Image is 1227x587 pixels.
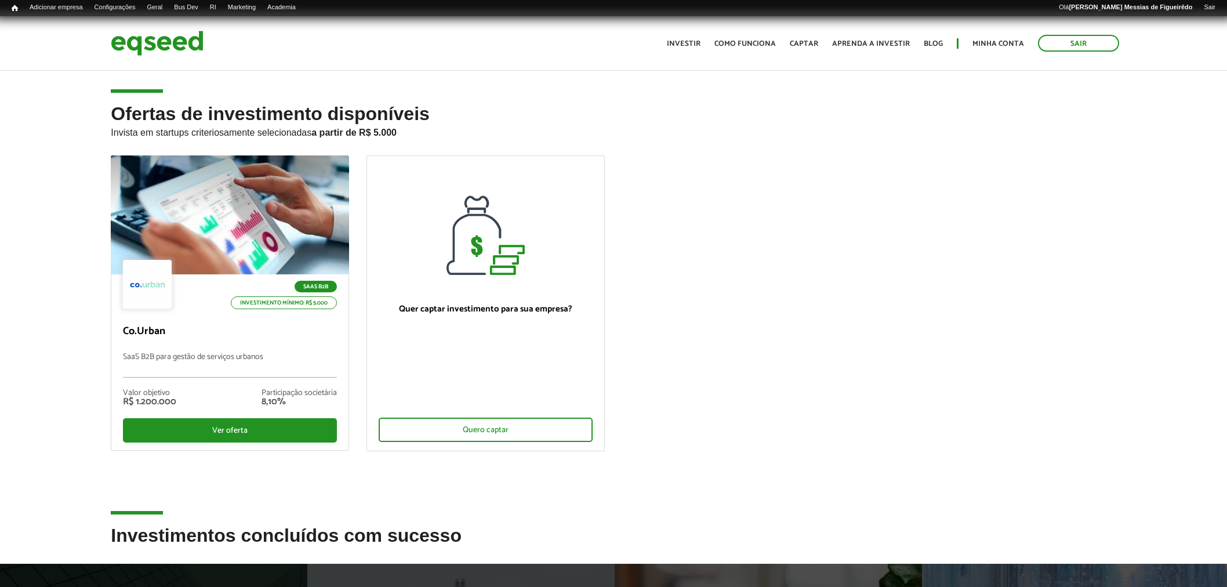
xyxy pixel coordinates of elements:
[714,40,776,48] a: Como funciona
[832,40,910,48] a: Aprenda a investir
[379,304,593,314] p: Quer captar investimento para sua empresa?
[972,40,1024,48] a: Minha conta
[262,389,337,397] div: Participação societária
[168,3,204,12] a: Bus Dev
[12,4,18,12] span: Início
[111,124,1116,138] p: Invista em startups criteriosamente selecionadas
[262,3,302,12] a: Academia
[24,3,89,12] a: Adicionar empresa
[111,28,204,59] img: EqSeed
[1053,3,1198,12] a: Olá[PERSON_NAME] Messias de Figueirêdo
[667,40,700,48] a: Investir
[1038,35,1119,52] a: Sair
[123,325,337,338] p: Co.Urban
[311,128,397,137] strong: a partir de R$ 5.000
[204,3,222,12] a: RI
[111,526,1116,563] h2: Investimentos concluídos com sucesso
[123,418,337,443] div: Ver oferta
[111,104,1116,155] h2: Ofertas de investimento disponíveis
[111,155,349,451] a: SaaS B2B Investimento mínimo: R$ 5.000 Co.Urban SaaS B2B para gestão de serviços urbanos Valor ob...
[1198,3,1221,12] a: Sair
[231,296,337,309] p: Investimento mínimo: R$ 5.000
[262,397,337,407] div: 8,10%
[222,3,262,12] a: Marketing
[6,3,24,14] a: Início
[123,389,176,397] div: Valor objetivo
[790,40,818,48] a: Captar
[379,418,593,442] div: Quero captar
[89,3,141,12] a: Configurações
[123,397,176,407] div: R$ 1.200.000
[295,281,337,292] p: SaaS B2B
[141,3,168,12] a: Geral
[366,155,605,451] a: Quer captar investimento para sua empresa? Quero captar
[924,40,943,48] a: Blog
[123,353,337,378] p: SaaS B2B para gestão de serviços urbanos
[1069,3,1192,10] strong: [PERSON_NAME] Messias de Figueirêdo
